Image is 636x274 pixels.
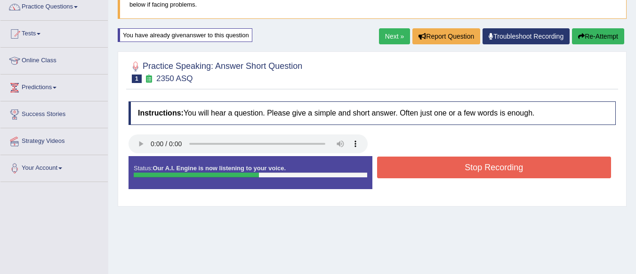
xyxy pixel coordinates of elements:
a: Predictions [0,75,108,98]
div: Status: [129,156,372,189]
small: Exam occurring question [144,75,154,83]
a: Your Account [0,155,108,179]
button: Re-Attempt [572,28,624,44]
a: Online Class [0,48,108,71]
h2: Practice Speaking: Answer Short Question [129,59,302,83]
div: You have already given answer to this question [118,28,252,42]
span: 1 [132,75,142,83]
b: Instructions: [138,109,184,117]
button: Report Question [412,28,480,44]
button: Stop Recording [377,157,612,178]
strong: Our A.I. Engine is now listening to your voice. [153,165,286,172]
a: Troubleshoot Recording [483,28,570,44]
h4: You will hear a question. Please give a simple and short answer. Often just one or a few words is... [129,101,616,125]
a: Tests [0,21,108,44]
a: Next » [379,28,410,44]
a: Success Stories [0,101,108,125]
small: 2350 ASQ [156,74,193,83]
a: Strategy Videos [0,128,108,152]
